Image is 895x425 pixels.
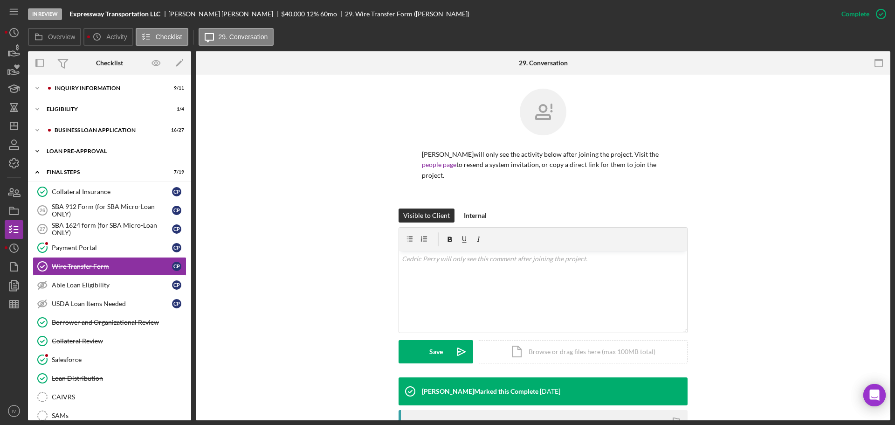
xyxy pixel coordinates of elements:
div: Collateral Review [52,337,186,345]
a: Loan Distribution [33,369,186,388]
div: C P [172,187,181,196]
div: Internal [464,209,487,223]
label: Activity [106,33,127,41]
div: In Review [28,8,62,20]
div: ELIGIBILITY [47,106,161,112]
button: Activity [83,28,133,46]
a: Payment PortalCP [33,238,186,257]
div: Checklist [96,59,123,67]
a: Wire Transfer FormCP [33,257,186,276]
div: C P [172,224,181,234]
div: Open Intercom Messenger [863,384,886,406]
label: Overview [48,33,75,41]
div: 60 mo [320,10,337,18]
div: LOAN PRE-APPROVAL [47,148,179,154]
a: 27SBA 1624 form (for SBA Micro-Loan ONLY)CP [33,220,186,238]
b: Expressway Transportation LLC [69,10,160,18]
div: Wire Transfer Form [52,263,172,270]
div: Collateral Insurance [52,188,172,195]
div: C P [172,206,181,215]
div: C P [172,299,181,308]
a: Collateral InsuranceCP [33,182,186,201]
div: SBA 1624 form (for SBA Micro-Loan ONLY) [52,222,172,237]
div: [PERSON_NAME] Marked this Complete [422,388,538,395]
a: Borrower and Organizational Review [33,313,186,332]
time: 2025-09-10 16:55 [540,388,560,395]
div: Loan Distribution [52,375,186,382]
a: Collateral Review [33,332,186,350]
div: 9 / 11 [167,85,184,91]
button: 29. Conversation [199,28,274,46]
div: C P [172,280,181,290]
div: Able Loan Eligibility [52,281,172,289]
a: Able Loan EligibilityCP [33,276,186,294]
button: Internal [459,209,491,223]
div: Save [429,340,443,363]
a: people page [422,160,456,168]
div: [PERSON_NAME] [PERSON_NAME] [168,10,281,18]
div: Salesforce [52,356,186,363]
div: 7 / 19 [167,169,184,175]
div: INQUIRY INFORMATION [55,85,161,91]
a: Salesforce [33,350,186,369]
button: Overview [28,28,81,46]
div: 12 % [306,10,319,18]
tspan: 27 [40,226,45,232]
button: IV [5,402,23,420]
tspan: 26 [40,208,45,213]
div: SBA 912 Form (for SBA Micro-Loan ONLY) [52,203,172,218]
p: [PERSON_NAME] will only see the activity below after joining the project. Visit the to resend a s... [422,149,664,181]
button: Complete [832,5,890,23]
div: 16 / 27 [167,127,184,133]
div: USDA Loan Items Needed [52,300,172,307]
div: C P [172,243,181,252]
button: Checklist [136,28,188,46]
button: Save [399,340,473,363]
div: Payment Portal [52,244,172,251]
div: 29. Conversation [519,59,568,67]
a: SAMs [33,406,186,425]
a: CAIVRS [33,388,186,406]
button: Visible to Client [399,209,454,223]
a: 26SBA 912 Form (for SBA Micro-Loan ONLY)CP [33,201,186,220]
text: IV [12,409,16,414]
div: Borrower and Organizational Review [52,319,186,326]
div: FINAL STEPS [47,169,161,175]
div: 29. Wire Transfer Form ([PERSON_NAME]) [345,10,469,18]
span: $40,000 [281,10,305,18]
label: 29. Conversation [219,33,268,41]
label: Checklist [156,33,182,41]
div: SAMs [52,412,186,419]
div: Complete [841,5,869,23]
div: Visible to Client [403,209,450,223]
a: USDA Loan Items NeededCP [33,294,186,313]
div: BUSINESS LOAN APPLICATION [55,127,161,133]
div: 1 / 4 [167,106,184,112]
div: CAIVRS [52,393,186,401]
div: C P [172,262,181,271]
